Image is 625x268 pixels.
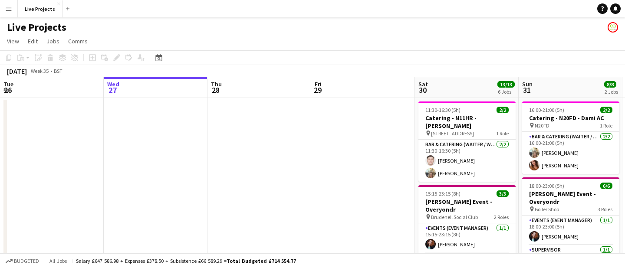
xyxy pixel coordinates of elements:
[46,37,59,45] span: Jobs
[498,88,514,95] div: 6 Jobs
[497,107,509,113] span: 2/2
[522,190,619,206] h3: [PERSON_NAME] Event - Overyondr
[54,68,62,74] div: BST
[28,37,38,45] span: Edit
[418,198,516,213] h3: [PERSON_NAME] Event - Overyondr
[608,22,618,33] app-user-avatar: Activ8 Staffing
[529,183,564,189] span: 18:00-23:00 (5h)
[65,36,91,47] a: Comms
[76,258,296,264] div: Salary £647 586.98 + Expenses £378.50 + Subsistence £66 589.29 =
[418,223,516,253] app-card-role: Events (Event Manager)1/115:15-23:15 (8h)[PERSON_NAME]
[600,107,612,113] span: 2/2
[522,216,619,245] app-card-role: Events (Event Manager)1/118:00-23:00 (5h)[PERSON_NAME]
[211,80,222,88] span: Thu
[521,85,533,95] span: 31
[210,85,222,95] span: 28
[68,37,88,45] span: Comms
[7,67,27,75] div: [DATE]
[7,21,66,34] h1: Live Projects
[529,107,564,113] span: 16:00-21:00 (5h)
[417,85,428,95] span: 30
[535,122,549,129] span: N20FD
[425,190,461,197] span: 15:15-23:15 (8h)
[431,130,474,137] span: [STREET_ADDRESS]
[24,36,41,47] a: Edit
[431,214,478,220] span: Brudenell Social Club
[107,80,119,88] span: Wed
[605,88,618,95] div: 2 Jobs
[598,206,612,212] span: 3 Roles
[522,80,533,88] span: Sun
[14,258,39,264] span: Budgeted
[522,132,619,174] app-card-role: Bar & Catering (Waiter / waitress)2/216:00-21:00 (5h)[PERSON_NAME][PERSON_NAME]
[18,0,62,17] button: Live Projects
[535,206,559,212] span: Boiler Shop
[43,36,63,47] a: Jobs
[600,122,612,129] span: 1 Role
[106,85,119,95] span: 27
[496,130,509,137] span: 1 Role
[418,140,516,182] app-card-role: Bar & Catering (Waiter / waitress)2/211:30-16:30 (5h)[PERSON_NAME][PERSON_NAME]
[418,114,516,130] h3: Catering - N11HR - [PERSON_NAME]
[497,190,509,197] span: 3/3
[604,81,616,88] span: 8/8
[48,258,69,264] span: All jobs
[418,101,516,182] app-job-card: 11:30-16:30 (5h)2/2Catering - N11HR - [PERSON_NAME] [STREET_ADDRESS]1 RoleBar & Catering (Waiter ...
[3,36,23,47] a: View
[29,68,50,74] span: Week 35
[494,214,509,220] span: 2 Roles
[3,80,13,88] span: Tue
[227,258,296,264] span: Total Budgeted £714 554.77
[4,256,40,266] button: Budgeted
[425,107,461,113] span: 11:30-16:30 (5h)
[522,101,619,174] app-job-card: 16:00-21:00 (5h)2/2Catering - N20FD - Dami AC N20FD1 RoleBar & Catering (Waiter / waitress)2/216:...
[418,80,428,88] span: Sat
[600,183,612,189] span: 6/6
[315,80,322,88] span: Fri
[2,85,13,95] span: 26
[497,81,515,88] span: 13/13
[522,114,619,122] h3: Catering - N20FD - Dami AC
[7,37,19,45] span: View
[313,85,322,95] span: 29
